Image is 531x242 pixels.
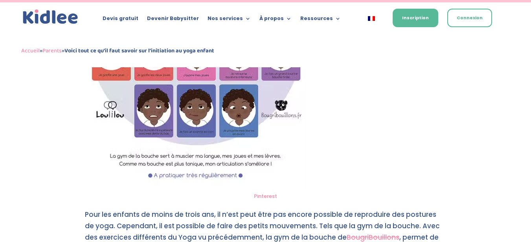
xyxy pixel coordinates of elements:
strong: Voici tout ce qu’il faut savoir sur l’initiation au yoga enfant [64,46,214,55]
a: Kidlee Logo [21,8,80,26]
a: Inscription [393,9,438,27]
a: Devenir Babysitter [147,16,199,24]
a: Devis gratuit [103,16,138,24]
a: Parents [42,46,62,55]
a: Ressources [300,16,341,24]
a: Accueil [21,46,40,55]
a: BougriBouillons [347,233,399,242]
img: logo_kidlee_bleu [21,8,80,26]
span: » » [21,46,214,55]
a: À propos [259,16,292,24]
img: Français [368,16,375,21]
a: Connexion [447,9,492,27]
a: Pinterest [254,192,277,200]
a: Nos services [208,16,251,24]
